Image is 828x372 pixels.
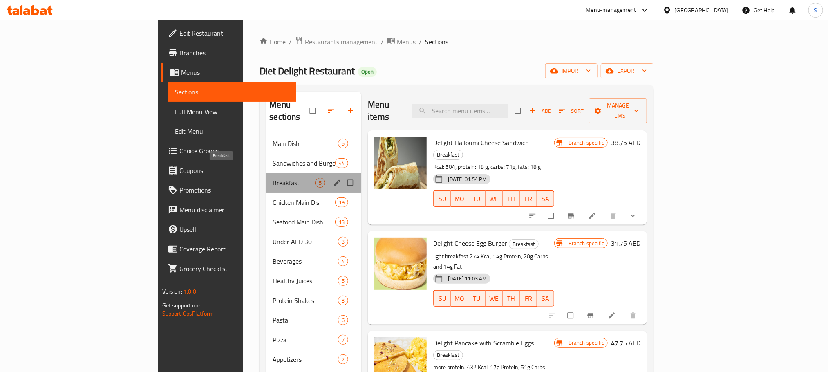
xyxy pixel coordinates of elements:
[451,190,468,207] button: MO
[604,207,624,225] button: delete
[338,356,348,363] span: 2
[273,217,335,227] span: Seafood Main Dish
[433,162,554,172] p: Kcal: 504, protein: 18 g, carbs: 71g, fats: 18 g
[273,158,335,168] span: Sandwiches and Burgers
[338,237,348,247] div: items
[266,330,361,350] div: Pizza7
[179,244,290,254] span: Coverage Report
[527,105,553,117] button: Add
[273,237,338,247] div: Under AED 30
[266,173,361,193] div: Breakfast5edit
[624,307,644,325] button: delete
[266,251,361,271] div: Beverages4
[336,159,348,167] span: 44
[552,66,591,76] span: import
[509,239,539,249] div: Breakfast
[179,28,290,38] span: Edit Restaurant
[266,212,361,232] div: Seafood Main Dish13
[266,193,361,212] div: Chicken Main Dish19
[273,256,338,266] span: Beverages
[332,177,344,188] button: edit
[468,290,486,307] button: TU
[540,193,551,205] span: SA
[338,256,348,266] div: items
[368,99,402,123] h2: Menu items
[273,197,335,207] div: Chicken Main Dish
[419,37,422,47] li: /
[553,105,589,117] span: Sort items
[266,232,361,251] div: Under AED 303
[454,293,465,305] span: MO
[565,339,607,347] span: Branch specific
[162,308,214,319] a: Support.OpsPlatform
[529,106,551,116] span: Add
[338,297,348,305] span: 3
[338,316,348,324] span: 6
[557,105,586,117] button: Sort
[161,200,296,220] a: Menu disclaimer
[374,137,427,189] img: Delight Halloumi Cheese Sandwich
[489,193,499,205] span: WE
[273,354,338,364] span: Appetizers
[338,336,348,344] span: 7
[545,63,598,78] button: import
[266,310,361,330] div: Pasta6
[273,296,338,305] div: Protein Shakes
[338,139,348,148] div: items
[486,190,503,207] button: WE
[582,307,601,325] button: Branch-specific-item
[168,82,296,102] a: Sections
[454,193,465,205] span: MO
[179,185,290,195] span: Promotions
[162,300,200,311] span: Get support on:
[433,237,507,249] span: Delight Cheese Egg Burger
[161,180,296,200] a: Promotions
[510,103,527,119] span: Select section
[814,6,817,15] span: S
[523,293,534,305] span: FR
[468,190,486,207] button: TU
[437,293,448,305] span: SU
[472,193,482,205] span: TU
[260,62,355,80] span: Diet Delight Restaurant
[338,296,348,305] div: items
[338,276,348,286] div: items
[175,126,290,136] span: Edit Menu
[397,37,416,47] span: Menus
[336,218,348,226] span: 13
[433,350,463,360] div: Breakfast
[434,350,463,360] span: Breakfast
[316,179,325,187] span: 5
[335,158,348,168] div: items
[161,43,296,63] a: Branches
[489,293,499,305] span: WE
[433,337,534,349] span: Delight Pancake with Scramble Eggs
[540,293,551,305] span: SA
[434,150,463,159] span: Breakfast
[315,178,325,188] div: items
[433,190,451,207] button: SU
[412,104,508,118] input: search
[161,141,296,161] a: Choice Groups
[589,98,647,123] button: Manage items
[161,161,296,180] a: Coupons
[338,140,348,148] span: 5
[273,335,338,345] span: Pizza
[161,239,296,259] a: Coverage Report
[175,87,290,97] span: Sections
[433,290,451,307] button: SU
[305,37,378,47] span: Restaurants management
[273,276,338,286] span: Healthy Juices
[273,315,338,325] span: Pasta
[437,193,448,205] span: SU
[381,37,384,47] li: /
[338,238,348,246] span: 3
[543,208,560,224] span: Select to update
[607,66,647,76] span: export
[168,102,296,121] a: Full Menu View
[565,139,607,147] span: Branch specific
[266,271,361,291] div: Healthy Juices5
[260,36,653,47] nav: breadcrumb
